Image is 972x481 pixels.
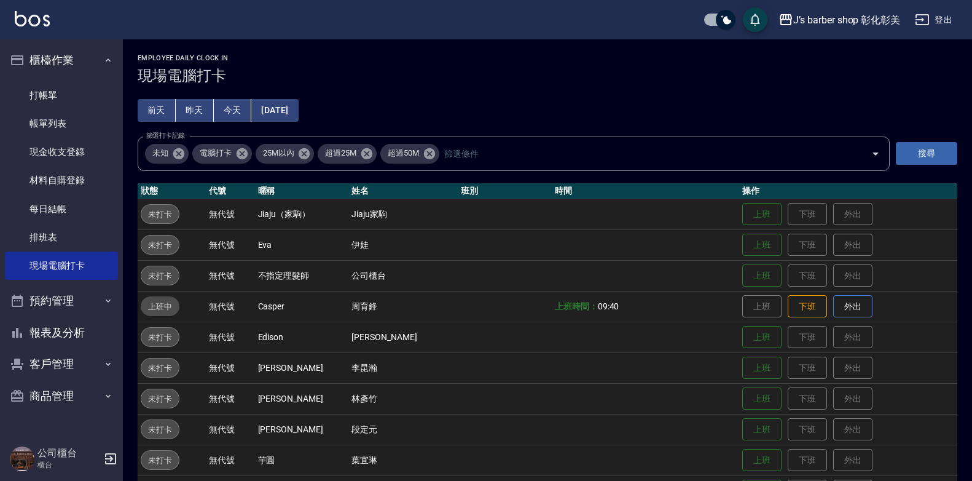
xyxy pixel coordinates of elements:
span: 電腦打卡 [192,147,239,159]
span: 09:40 [598,301,619,311]
span: 未打卡 [141,208,179,221]
a: 現場電腦打卡 [5,252,118,280]
button: 櫃檯作業 [5,44,118,76]
td: 葉宜琳 [348,445,458,475]
button: 商品管理 [5,380,118,412]
button: 上班 [742,234,782,256]
a: 現金收支登錄 [5,138,118,166]
button: 登出 [910,9,957,31]
p: 櫃台 [37,459,100,471]
button: 上班 [742,264,782,287]
td: 李昆瀚 [348,352,458,383]
th: 操作 [739,183,957,199]
button: 搜尋 [896,142,957,165]
td: 無代號 [206,199,254,229]
button: 上班 [742,357,782,380]
span: 超過25M [318,147,364,159]
td: Jiaju家駒 [348,199,458,229]
span: 未打卡 [141,423,179,436]
button: 下班 [788,295,827,318]
button: 上班 [742,326,782,349]
th: 暱稱 [255,183,349,199]
a: 材料自購登錄 [5,166,118,194]
td: 芋圓 [255,445,349,475]
td: Casper [255,291,349,322]
span: 未打卡 [141,392,179,405]
button: 上班 [742,449,782,472]
div: 25M以內 [256,144,315,164]
span: 未打卡 [141,239,179,252]
button: J’s barber shop 彰化彰美 [774,7,905,33]
div: 超過25M [318,144,377,164]
a: 帳單列表 [5,109,118,138]
button: 客戶管理 [5,348,118,380]
th: 班別 [458,183,552,199]
span: 未打卡 [141,269,179,282]
td: 無代號 [206,291,254,322]
th: 代號 [206,183,254,199]
button: 前天 [138,99,176,122]
td: 段定元 [348,414,458,445]
td: 伊娃 [348,229,458,260]
button: Open [866,144,885,164]
button: 上班 [742,418,782,441]
span: 未知 [145,147,176,159]
td: [PERSON_NAME] [255,352,349,383]
h2: Employee Daily Clock In [138,54,957,62]
span: 超過50M [380,147,426,159]
td: 無代號 [206,322,254,352]
a: 每日結帳 [5,195,118,223]
td: [PERSON_NAME] [348,322,458,352]
span: 上班中 [141,300,179,313]
button: save [743,7,767,32]
td: Eva [255,229,349,260]
td: 無代號 [206,445,254,475]
button: 預約管理 [5,285,118,317]
td: 無代號 [206,383,254,414]
a: 排班表 [5,223,118,252]
th: 姓名 [348,183,458,199]
img: Logo [15,11,50,26]
td: [PERSON_NAME] [255,414,349,445]
button: 上班 [742,203,782,226]
span: 未打卡 [141,454,179,467]
th: 狀態 [138,183,206,199]
div: 未知 [145,144,189,164]
td: 林彥竹 [348,383,458,414]
button: 今天 [214,99,252,122]
h5: 公司櫃台 [37,447,100,459]
b: 上班時間： [555,301,598,311]
td: 公司櫃台 [348,260,458,291]
button: [DATE] [251,99,298,122]
button: 上班 [742,388,782,410]
label: 篩選打卡記錄 [146,131,185,140]
a: 打帳單 [5,81,118,109]
span: 未打卡 [141,362,179,375]
td: 周育鋒 [348,291,458,322]
button: 報表及分析 [5,317,118,349]
input: 篩選條件 [441,143,850,164]
td: 無代號 [206,414,254,445]
span: 未打卡 [141,331,179,344]
td: [PERSON_NAME] [255,383,349,414]
img: Person [10,447,34,471]
div: J’s barber shop 彰化彰美 [793,12,900,28]
td: 不指定理髮師 [255,260,349,291]
td: 無代號 [206,229,254,260]
h3: 現場電腦打卡 [138,67,957,84]
th: 時間 [552,183,740,199]
button: 外出 [833,295,872,318]
div: 超過50M [380,144,439,164]
td: 無代號 [206,352,254,383]
td: 無代號 [206,260,254,291]
span: 25M以內 [256,147,302,159]
div: 電腦打卡 [192,144,252,164]
td: Edison [255,322,349,352]
td: Jiaju（家駒） [255,199,349,229]
button: 昨天 [176,99,214,122]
